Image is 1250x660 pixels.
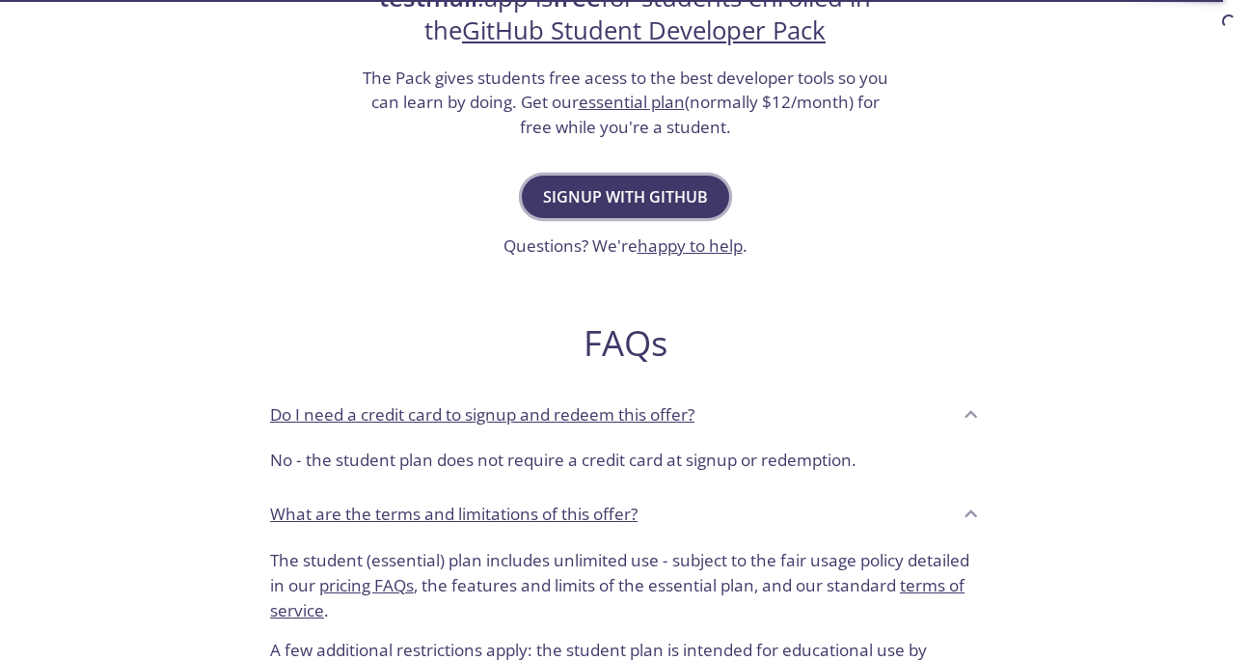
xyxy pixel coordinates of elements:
span: Signup with GitHub [543,183,708,210]
div: What are the terms and limitations of this offer? [255,488,995,540]
a: essential plan [579,91,685,113]
div: Do I need a credit card to signup and redeem this offer? [255,440,995,488]
a: happy to help [638,234,743,257]
h3: Questions? We're . [503,234,747,259]
a: GitHub Student Developer Pack [462,14,826,47]
p: The student (essential) plan includes unlimited use - subject to the fair usage policy detailed i... [270,548,980,622]
h3: The Pack gives students free acess to the best developer tools so you can learn by doing. Get our... [360,66,890,140]
p: What are the terms and limitations of this offer? [270,502,638,527]
h2: FAQs [255,321,995,365]
a: pricing FAQs [319,574,414,596]
div: Do I need a credit card to signup and redeem this offer? [255,388,995,440]
p: Do I need a credit card to signup and redeem this offer? [270,402,694,427]
p: No - the student plan does not require a credit card at signup or redemption. [270,448,980,473]
button: Signup with GitHub [522,176,729,218]
a: terms of service [270,574,965,621]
